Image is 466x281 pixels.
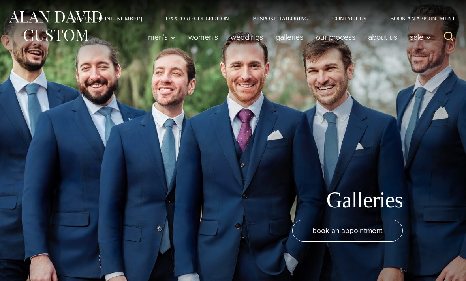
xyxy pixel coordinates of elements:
h1: Galleries [327,187,403,213]
a: Book an Appointment [378,16,458,21]
a: Galleries [269,29,310,45]
a: Our Process [310,29,362,45]
a: Call Us [PHONE_NUMBER] [57,16,154,21]
nav: Secondary Navigation [57,16,458,21]
span: book an appointment [312,225,383,236]
img: Alan David Custom [8,9,103,44]
a: Contact Us [320,16,378,21]
a: About Us [362,29,404,45]
button: View Search Form [439,28,458,47]
span: Men’s [148,33,176,41]
a: Women’s [182,29,224,45]
nav: Primary Navigation [142,29,435,45]
a: book an appointment [292,220,403,242]
a: Oxxford Collection [154,16,241,21]
a: Bespoke Tailoring [241,16,320,21]
span: Sale [410,33,431,41]
a: weddings [224,29,269,45]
